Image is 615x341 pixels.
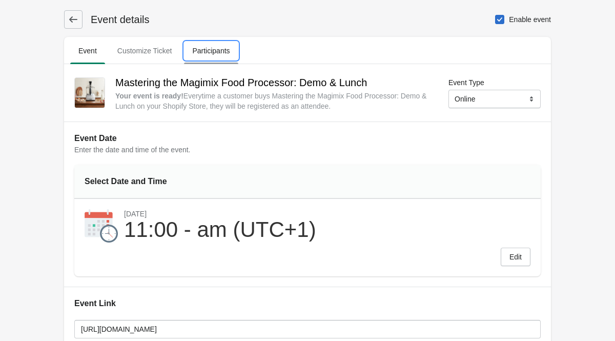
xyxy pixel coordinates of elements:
[85,175,218,188] div: Select Date and Time
[109,42,180,60] span: Customize Ticket
[74,297,541,310] h2: Event Link
[448,77,484,88] label: Event Type
[184,42,238,60] span: Participants
[115,91,432,111] div: Everytime a customer buys Mastering the Magimix Food Processor: Demo & Lunch on your Shopify Stor...
[115,74,432,91] h2: Mastering the Magimix Food Processor: Demo & Lunch
[70,42,105,60] span: Event
[83,12,150,27] h1: Event details
[509,253,522,261] span: Edit
[85,209,118,243] img: calendar-9220d27974dede90758afcd34f990835.png
[74,132,541,145] h2: Event Date
[124,209,316,218] div: [DATE]
[509,14,551,25] span: Enable event
[501,248,530,266] button: Edit
[74,320,541,338] input: https://secret-url.com
[75,78,105,108] img: FoodProcessorUnmarked_LifestyleImage_4.jpg
[74,146,190,154] span: Enter the date and time of the event.
[124,218,316,241] div: 11:00 - am (UTC+1)
[115,92,183,100] strong: Your event is ready !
